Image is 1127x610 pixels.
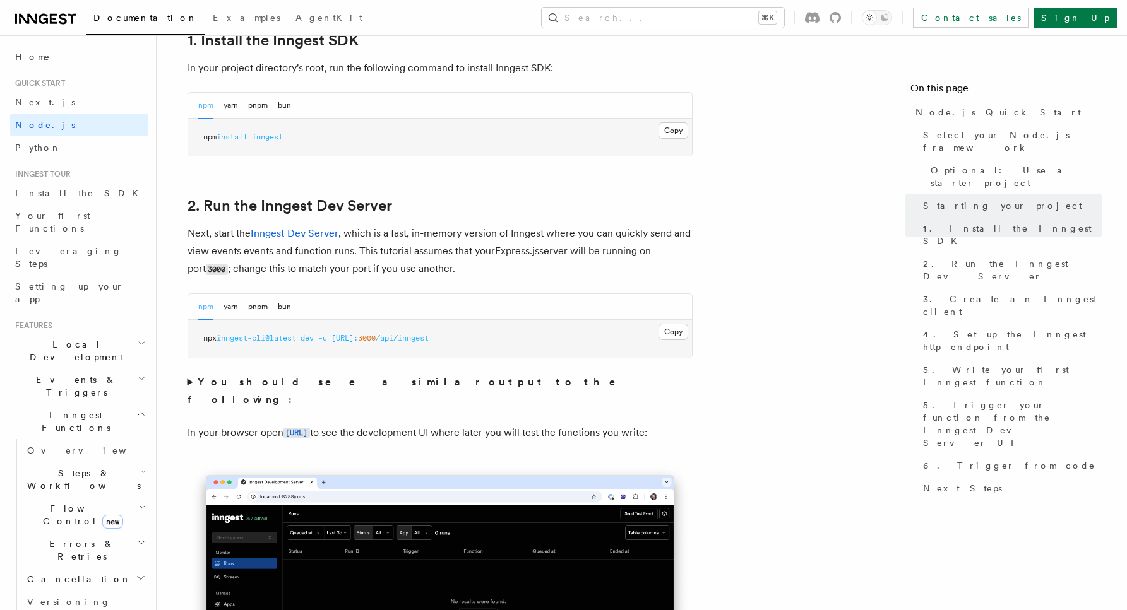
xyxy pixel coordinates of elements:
span: Cancellation [22,573,131,585]
code: 3000 [206,264,228,275]
a: Your first Functions [10,204,148,240]
span: Select your Node.js framework [923,129,1102,154]
span: Inngest tour [10,169,71,179]
span: 5. Trigger your function from the Inngest Dev Server UI [923,399,1102,449]
button: npm [198,294,213,320]
button: Toggle dark mode [862,10,892,25]
a: Documentation [86,4,205,35]
span: Your first Functions [15,211,90,233]
a: 3. Create an Inngest client [918,288,1102,323]
span: Next Steps [923,482,1002,495]
span: Overview [27,445,157,455]
span: Leveraging Steps [15,246,122,269]
span: 3. Create an Inngest client [923,293,1102,318]
button: Events & Triggers [10,368,148,404]
span: Events & Triggers [10,373,138,399]
button: bun [278,93,291,119]
span: npm [203,132,217,141]
span: -u [318,334,327,343]
span: Node.js [15,120,75,130]
code: [URL] [283,428,310,438]
span: Versioning [27,597,110,607]
span: AgentKit [295,13,362,23]
a: Sign Up [1034,8,1117,28]
span: Optional: Use a starter project [931,164,1102,189]
span: Setting up your app [15,281,124,304]
a: 6. Trigger from code [918,454,1102,477]
summary: You should see a similar output to the following: [188,373,693,409]
a: Next Steps [918,477,1102,500]
span: 6. Trigger from code [923,459,1095,472]
h4: On this page [910,81,1102,101]
button: Flow Controlnew [22,497,148,532]
span: inngest [252,132,283,141]
span: dev [301,334,314,343]
a: Node.js Quick Start [910,101,1102,124]
span: 5. Write your first Inngest function [923,363,1102,389]
p: In your project directory's root, run the following command to install Inngest SDK: [188,59,693,77]
button: Copy [659,324,688,340]
a: 2. Run the Inngest Dev Server [918,252,1102,288]
span: Examples [213,13,280,23]
button: Copy [659,122,688,139]
span: Documentation [93,13,198,23]
span: Quick start [10,78,65,88]
a: Inngest Dev Server [251,227,338,239]
span: new [102,515,123,529]
a: 2. Run the Inngest Dev Server [188,197,392,214]
a: Setting up your app [10,275,148,310]
button: pnpm [248,294,268,320]
a: Install the SDK [10,182,148,204]
span: install [217,132,247,141]
a: 1. Install the Inngest SDK [188,32,359,49]
span: 1. Install the Inngest SDK [923,222,1102,247]
span: Errors & Retries [22,537,137,563]
span: Next.js [15,97,75,107]
a: Optional: Use a starter project [926,159,1102,194]
a: Contact sales [913,8,1029,28]
button: Inngest Functions [10,404,148,439]
button: bun [278,294,291,320]
span: Home [15,50,51,63]
span: Features [10,320,52,331]
a: Node.js [10,114,148,136]
button: npm [198,93,213,119]
span: 2. Run the Inngest Dev Server [923,257,1102,283]
span: 3000 [358,334,376,343]
span: Steps & Workflows [22,467,141,492]
strong: You should see a similar output to the following: [188,376,634,406]
span: Starting your project [923,199,1082,212]
a: 4. Set up the Inngest http endpoint [918,323,1102,358]
button: Steps & Workflows [22,462,148,497]
a: Examples [205,4,288,34]
span: Install the SDK [15,188,146,198]
a: Next.js [10,91,148,114]
button: pnpm [248,93,268,119]
button: Errors & Retries [22,532,148,568]
a: Python [10,136,148,159]
button: yarn [224,93,238,119]
a: Overview [22,439,148,462]
a: 5. Write your first Inngest function [918,358,1102,394]
span: npx [203,334,217,343]
span: 4. Set up the Inngest http endpoint [923,328,1102,353]
button: yarn [224,294,238,320]
a: 1. Install the Inngest SDK [918,217,1102,252]
span: Node.js Quick Start [915,106,1081,119]
a: Home [10,45,148,68]
span: inngest-cli@latest [217,334,296,343]
span: [URL]: [331,334,358,343]
a: AgentKit [288,4,370,34]
a: 5. Trigger your function from the Inngest Dev Server UI [918,394,1102,454]
p: Next, start the , which is a fast, in-memory version of Inngest where you can quickly send and vi... [188,225,693,278]
button: Local Development [10,333,148,368]
a: Starting your project [918,194,1102,217]
span: Inngest Functions [10,409,136,434]
span: /api/inngest [376,334,429,343]
p: In your browser open to see the development UI where later you will test the functions you write: [188,424,693,442]
button: Search...⌘K [542,8,784,28]
a: Leveraging Steps [10,240,148,275]
kbd: ⌘K [759,11,777,24]
span: Python [15,143,61,153]
span: Flow Control [22,502,139,527]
